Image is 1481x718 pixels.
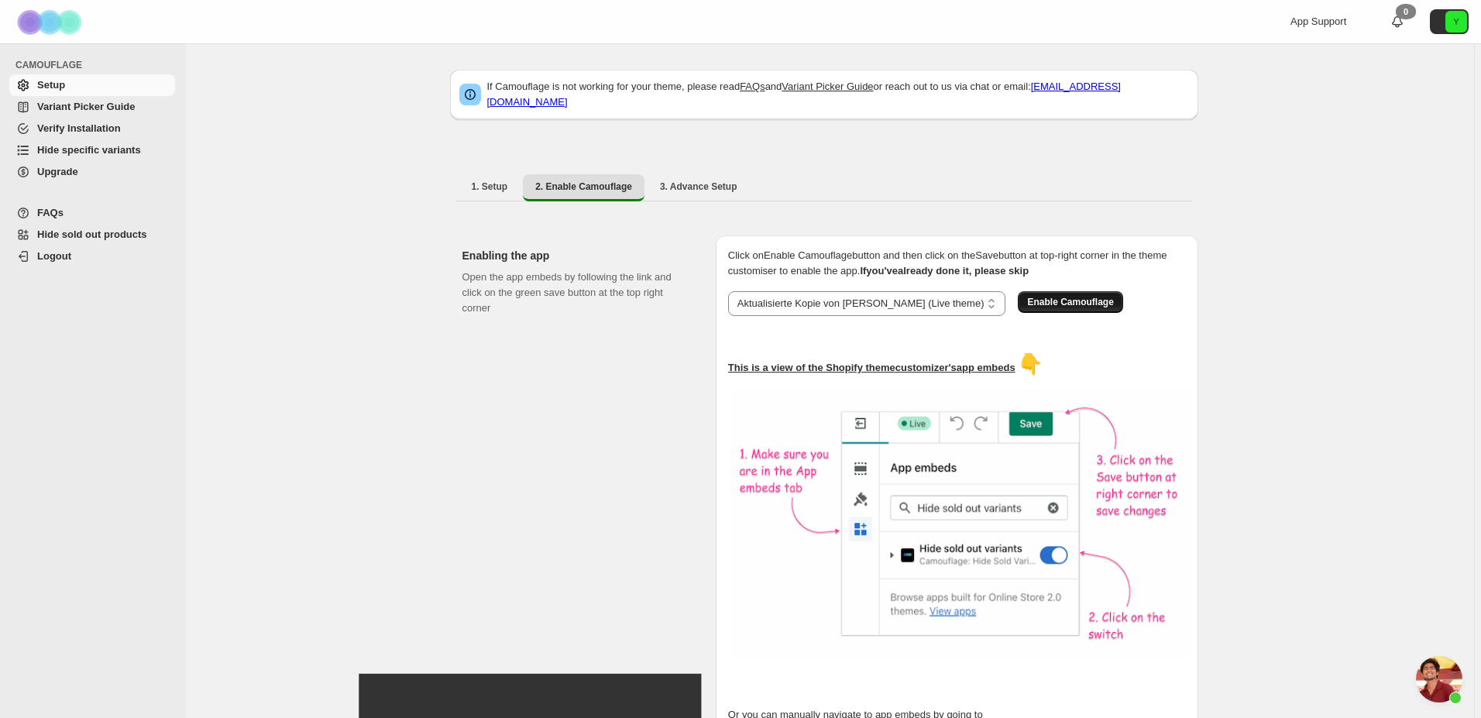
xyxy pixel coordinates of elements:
[9,74,175,96] a: Setup
[9,202,175,224] a: FAQs
[9,96,175,118] a: Variant Picker Guide
[728,388,1193,659] img: camouflage-enable
[1390,14,1405,29] a: 0
[9,139,175,161] a: Hide specific variants
[1445,11,1467,33] span: Avatar with initials Y
[12,1,90,43] img: Camouflage
[37,250,71,262] span: Logout
[472,180,508,193] span: 1. Setup
[1027,296,1113,308] span: Enable Camouflage
[9,246,175,267] a: Logout
[535,180,632,193] span: 2. Enable Camouflage
[37,166,78,177] span: Upgrade
[1416,656,1462,703] div: Chat öffnen
[728,362,1015,373] u: This is a view of the Shopify theme customizer's app embeds
[1396,4,1416,19] div: 0
[37,101,135,112] span: Variant Picker Guide
[1290,15,1346,27] span: App Support
[37,207,64,218] span: FAQs
[740,81,765,92] a: FAQs
[37,122,121,134] span: Verify Installation
[1430,9,1469,34] button: Avatar with initials Y
[37,79,65,91] span: Setup
[860,265,1029,277] b: If you've already done it, please skip
[728,248,1186,279] p: Click on Enable Camouflage button and then click on the Save button at top-right corner in the th...
[1453,17,1459,26] text: Y
[462,248,691,263] h2: Enabling the app
[487,79,1189,110] p: If Camouflage is not working for your theme, please read and or reach out to us via chat or email:
[1018,291,1122,313] button: Enable Camouflage
[9,118,175,139] a: Verify Installation
[1018,296,1122,307] a: Enable Camouflage
[660,180,737,193] span: 3. Advance Setup
[1018,352,1043,376] span: 👇
[37,228,147,240] span: Hide sold out products
[37,144,141,156] span: Hide specific variants
[15,59,178,71] span: CAMOUFLAGE
[9,224,175,246] a: Hide sold out products
[782,81,873,92] a: Variant Picker Guide
[9,161,175,183] a: Upgrade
